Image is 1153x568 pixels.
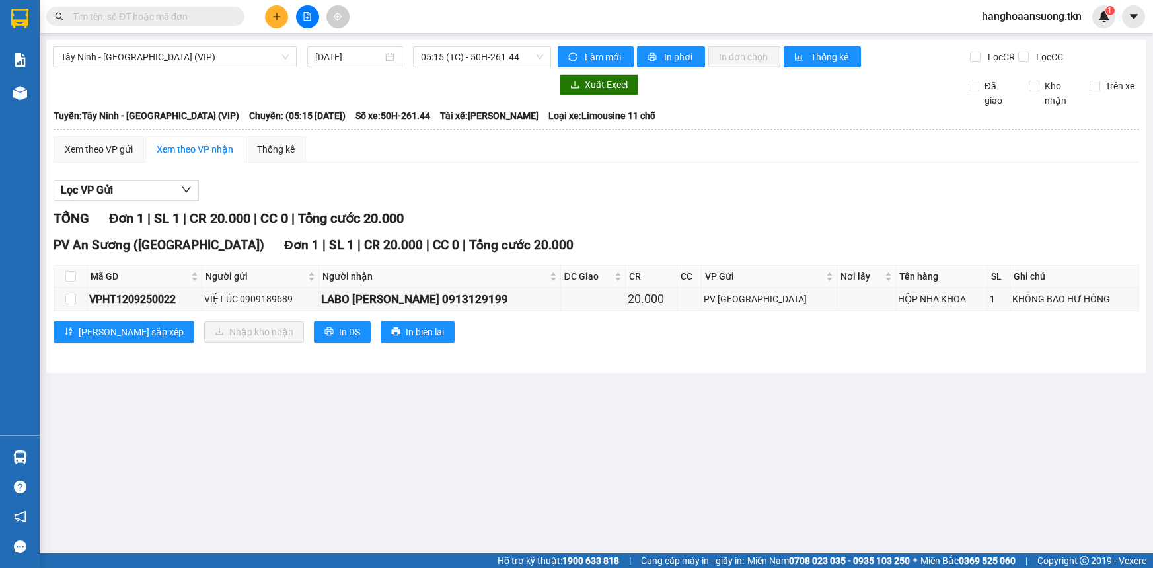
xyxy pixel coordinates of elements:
[13,86,27,100] img: warehouse-icon
[983,50,1017,64] span: Lọc CR
[988,266,1010,288] th: SL
[433,237,459,253] span: CC 0
[181,184,192,195] span: down
[548,108,655,123] span: Loại xe: Limousine 11 chỗ
[65,142,133,157] div: Xem theo VP gửi
[61,47,289,67] span: Tây Ninh - Sài Gòn (VIP)
[585,77,628,92] span: Xuất Excel
[913,558,917,563] span: ⚪️
[14,481,26,493] span: question-circle
[291,210,295,226] span: |
[440,108,539,123] span: Tài xế: [PERSON_NAME]
[784,46,861,67] button: bar-chartThống kê
[971,8,1092,24] span: hanghoaansuong.tkn
[558,46,634,67] button: syncLàm mới
[959,555,1016,566] strong: 0369 525 060
[89,291,200,307] div: VPHT1209250022
[87,288,202,311] td: VPHT1209250022
[498,553,619,568] span: Hỗ trợ kỹ thuật:
[789,555,910,566] strong: 0708 023 035 - 0935 103 250
[421,47,543,67] span: 05:15 (TC) - 50H-261.44
[1031,50,1065,64] span: Lọc CC
[109,210,144,226] span: Đơn 1
[321,290,558,308] div: LABO [PERSON_NAME] 0913129199
[14,510,26,523] span: notification
[303,12,312,21] span: file-add
[13,53,27,67] img: solution-icon
[570,80,579,91] span: download
[79,325,184,339] span: [PERSON_NAME] sắp xếp
[1012,292,1136,306] div: KHÔNG BAO HƯ HỎNG
[463,237,466,253] span: |
[14,540,26,553] span: message
[339,325,360,339] span: In DS
[355,108,430,123] span: Số xe: 50H-261.44
[284,237,319,253] span: Đơn 1
[154,210,180,226] span: SL 1
[204,321,304,343] button: downloadNhập kho nhận
[13,450,27,464] img: warehouse-icon
[157,142,233,157] div: Xem theo VP nhận
[329,237,354,253] span: SL 1
[896,266,988,288] th: Tên hàng
[629,553,631,568] span: |
[648,52,659,63] span: printer
[626,266,677,288] th: CR
[840,269,882,284] span: Nơi lấy
[1105,6,1115,15] sup: 1
[1128,11,1140,22] span: caret-down
[11,9,28,28] img: logo-vxr
[704,292,835,306] div: PV [GEOGRAPHIC_DATA]
[326,5,350,28] button: aim
[1100,79,1140,93] span: Trên xe
[254,210,257,226] span: |
[920,553,1016,568] span: Miền Bắc
[811,50,850,64] span: Thống kê
[272,12,281,21] span: plus
[560,74,638,95] button: downloadXuất Excel
[664,50,694,64] span: In phơi
[257,142,295,157] div: Thống kê
[54,180,199,201] button: Lọc VP Gửi
[73,9,229,24] input: Tìm tên, số ĐT hoặc mã đơn
[391,327,400,337] span: printer
[357,237,361,253] span: |
[54,321,194,343] button: sort-ascending[PERSON_NAME] sắp xếp
[183,210,186,226] span: |
[91,269,188,284] span: Mã GD
[990,292,1008,306] div: 1
[333,12,342,21] span: aim
[564,269,612,284] span: ĐC Giao
[205,269,306,284] span: Người gửi
[314,321,371,343] button: printerIn DS
[628,290,675,308] div: 20.000
[1107,6,1112,15] span: 1
[322,237,326,253] span: |
[568,52,579,63] span: sync
[55,12,64,21] span: search
[585,50,623,64] span: Làm mới
[260,210,288,226] span: CC 0
[54,237,264,253] span: PV An Sương ([GEOGRAPHIC_DATA])
[381,321,455,343] button: printerIn biên lai
[637,46,705,67] button: printerIn phơi
[322,269,546,284] span: Người nhận
[61,182,113,198] span: Lọc VP Gửi
[249,108,346,123] span: Chuyến: (05:15 [DATE])
[426,237,429,253] span: |
[54,110,239,121] b: Tuyến: Tây Ninh - [GEOGRAPHIC_DATA] (VIP)
[469,237,574,253] span: Tổng cước 20.000
[64,327,73,337] span: sort-ascending
[406,325,444,339] span: In biên lai
[296,5,319,28] button: file-add
[265,5,288,28] button: plus
[1122,5,1145,28] button: caret-down
[315,50,383,64] input: 13/09/2025
[1080,556,1089,565] span: copyright
[705,269,823,284] span: VP Gửi
[1098,11,1110,22] img: icon-new-feature
[1010,266,1139,288] th: Ghi chú
[562,555,619,566] strong: 1900 633 818
[979,79,1019,108] span: Đã giao
[190,210,250,226] span: CR 20.000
